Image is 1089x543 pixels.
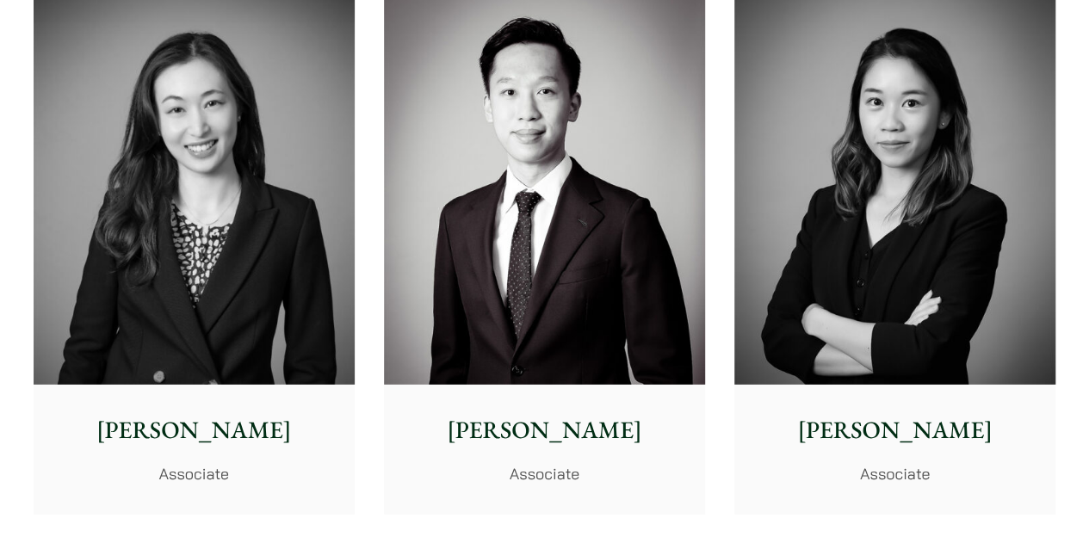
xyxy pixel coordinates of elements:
p: [PERSON_NAME] [398,412,691,448]
p: Associate [748,462,1042,485]
p: [PERSON_NAME] [748,412,1042,448]
p: Associate [398,462,691,485]
p: [PERSON_NAME] [47,412,341,448]
p: Associate [47,462,341,485]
